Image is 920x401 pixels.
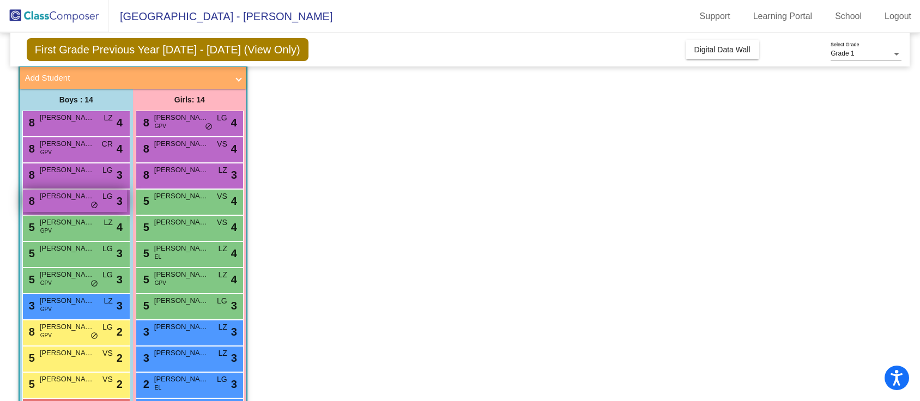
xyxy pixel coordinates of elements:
span: [PERSON_NAME] [154,138,209,149]
span: LG [217,112,227,124]
span: 3 [117,297,123,314]
span: VS [102,374,113,385]
a: School [826,8,870,25]
span: LG [102,243,113,254]
span: 4 [117,141,123,157]
span: GPV [40,227,52,235]
span: 4 [231,219,237,235]
span: GPV [155,122,166,130]
span: 5 [141,221,149,233]
button: Digital Data Wall [686,40,759,59]
span: [PERSON_NAME] [40,374,94,385]
div: Boys : 14 [20,89,133,111]
span: 3 [231,297,237,314]
span: 5 [26,274,35,285]
span: 2 [117,324,123,340]
span: LG [217,374,227,385]
span: LG [102,191,113,202]
span: LZ [218,243,227,254]
span: 8 [26,117,35,129]
span: 4 [117,114,123,131]
span: VS [217,138,227,150]
span: Grade 1 [831,50,854,57]
span: 8 [141,117,149,129]
a: Learning Portal [745,8,821,25]
span: [PERSON_NAME] [154,191,209,202]
span: 3 [117,245,123,262]
span: [PERSON_NAME] [154,321,209,332]
span: CR [102,138,113,150]
span: 3 [117,167,123,183]
span: 3 [141,352,149,364]
span: 4 [231,193,237,209]
span: [PERSON_NAME] [154,217,209,228]
span: 3 [231,167,237,183]
span: 5 [26,352,35,364]
span: [GEOGRAPHIC_DATA] - [PERSON_NAME] [109,8,332,25]
span: [PERSON_NAME] [154,112,209,123]
span: VS [217,217,227,228]
span: [PERSON_NAME] [154,374,209,385]
span: [PERSON_NAME] [154,165,209,175]
span: 4 [117,219,123,235]
span: 4 [231,271,237,288]
span: [PERSON_NAME] [40,269,94,280]
span: 8 [26,169,35,181]
span: LG [102,165,113,176]
span: [PERSON_NAME] [154,295,209,306]
span: 4 [231,245,237,262]
span: [PERSON_NAME] [40,138,94,149]
span: 5 [141,274,149,285]
span: VS [102,348,113,359]
span: GPV [40,331,52,339]
span: EL [155,384,161,392]
span: 2 [117,376,123,392]
span: 2 [117,350,123,366]
span: [PERSON_NAME] [40,165,94,175]
span: [PERSON_NAME] [40,191,94,202]
span: do_not_disturb_alt [90,201,98,210]
span: 8 [26,143,35,155]
span: 3 [231,376,237,392]
span: 8 [141,169,149,181]
span: 3 [231,350,237,366]
span: Digital Data Wall [694,45,750,54]
span: 5 [141,195,149,207]
span: GPV [40,148,52,156]
span: [PERSON_NAME] [40,217,94,228]
span: do_not_disturb_alt [205,123,213,131]
span: LZ [104,217,112,228]
span: 5 [26,247,35,259]
span: [PERSON_NAME] [40,243,94,254]
span: LZ [218,269,227,281]
span: [PERSON_NAME] [154,348,209,359]
span: [PERSON_NAME] [40,295,94,306]
span: 3 [231,324,237,340]
span: [PERSON_NAME][GEOGRAPHIC_DATA] [154,243,209,254]
span: EL [155,253,161,261]
span: LZ [104,112,112,124]
span: LG [102,321,113,333]
span: 2 [141,378,149,390]
a: Logout [876,8,920,25]
span: GPV [40,305,52,313]
span: 8 [141,143,149,155]
span: 3 [117,193,123,209]
span: VS [217,191,227,202]
span: LZ [218,348,227,359]
span: [PERSON_NAME] [PERSON_NAME] [40,112,94,123]
span: 4 [231,114,237,131]
span: [PERSON_NAME] [40,348,94,359]
span: 3 [141,326,149,338]
span: do_not_disturb_alt [90,332,98,341]
span: LG [102,269,113,281]
span: 8 [26,195,35,207]
span: LZ [218,165,227,176]
span: [PERSON_NAME] [40,321,94,332]
mat-expansion-panel-header: Add Student [20,67,246,89]
span: 5 [26,221,35,233]
span: GPV [40,279,52,287]
span: LZ [104,295,112,307]
span: 3 [26,300,35,312]
span: First Grade Previous Year [DATE] - [DATE] (View Only) [27,38,308,61]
